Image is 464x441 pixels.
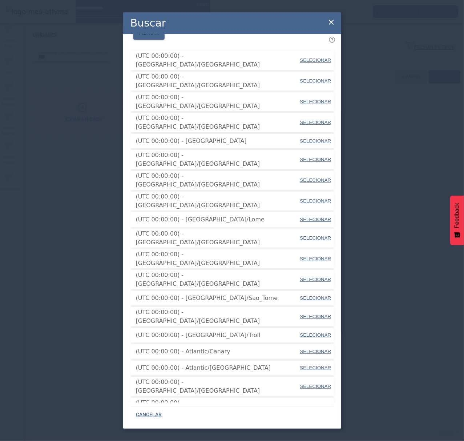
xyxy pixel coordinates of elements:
[299,252,332,265] button: SELECIONAR
[300,198,331,204] span: SELECIONAR
[300,235,331,241] span: SELECIONAR
[136,294,299,302] span: (UTC 00:00:00) - [GEOGRAPHIC_DATA]/Sao_Tome
[299,135,332,148] button: SELECIONAR
[299,329,332,342] button: SELECIONAR
[299,345,332,358] button: SELECIONAR
[450,196,464,245] button: Feedback - Mostrar pesquisa
[136,192,299,210] span: (UTC 00:00:00) - [GEOGRAPHIC_DATA]/[GEOGRAPHIC_DATA]
[299,310,332,323] button: SELECIONAR
[300,332,331,338] span: SELECIONAR
[299,232,332,245] button: SELECIONAR
[454,203,460,228] span: Feedback
[136,172,299,189] span: (UTC 00:00:00) - [GEOGRAPHIC_DATA]/[GEOGRAPHIC_DATA]
[136,347,299,356] span: (UTC 00:00:00) - Atlantic/Canary
[300,157,331,162] span: SELECIONAR
[136,229,299,247] span: (UTC 00:00:00) - [GEOGRAPHIC_DATA]/[GEOGRAPHIC_DATA]
[136,250,299,268] span: (UTC 00:00:00) - [GEOGRAPHIC_DATA]/[GEOGRAPHIC_DATA]
[136,93,299,111] span: (UTC 00:00:00) - [GEOGRAPHIC_DATA]/[GEOGRAPHIC_DATA]
[136,308,299,325] span: (UTC 00:00:00) - [GEOGRAPHIC_DATA]/[GEOGRAPHIC_DATA]
[300,138,331,144] span: SELECIONAR
[299,213,332,226] button: SELECIONAR
[130,408,168,421] button: CANCELAR
[136,72,299,90] span: (UTC 00:00:00) - [GEOGRAPHIC_DATA]/[GEOGRAPHIC_DATA]
[136,52,299,69] span: (UTC 00:00:00) - [GEOGRAPHIC_DATA]/[GEOGRAPHIC_DATA]
[136,271,299,288] span: (UTC 00:00:00) - [GEOGRAPHIC_DATA]/[GEOGRAPHIC_DATA]
[300,365,331,370] span: SELECIONAR
[130,15,166,31] h2: Buscar
[136,331,299,340] span: (UTC 00:00:00) - [GEOGRAPHIC_DATA]/Troll
[299,116,332,129] button: SELECIONAR
[299,153,332,166] button: SELECIONAR
[136,114,299,131] span: (UTC 00:00:00) - [GEOGRAPHIC_DATA]/[GEOGRAPHIC_DATA]
[136,398,299,416] span: (UTC 00:00:00) - [GEOGRAPHIC_DATA]/[GEOGRAPHIC_DATA]
[300,349,331,354] span: SELECIONAR
[300,256,331,261] span: SELECIONAR
[300,78,331,84] span: SELECIONAR
[300,217,331,222] span: SELECIONAR
[300,120,331,125] span: SELECIONAR
[133,27,165,40] button: FILTRAR
[136,137,299,145] span: (UTC 00:00:00) - [GEOGRAPHIC_DATA]
[299,95,332,108] button: SELECIONAR
[299,174,332,187] button: SELECIONAR
[136,411,162,418] span: CANCELAR
[299,380,332,393] button: SELECIONAR
[299,54,332,67] button: SELECIONAR
[300,295,331,301] span: SELECIONAR
[136,364,299,372] span: (UTC 00:00:00) - Atlantic/[GEOGRAPHIC_DATA]
[299,292,332,305] button: SELECIONAR
[300,314,331,319] span: SELECIONAR
[299,195,332,208] button: SELECIONAR
[300,57,331,63] span: SELECIONAR
[136,151,299,168] span: (UTC 00:00:00) - [GEOGRAPHIC_DATA]/[GEOGRAPHIC_DATA]
[300,277,331,282] span: SELECIONAR
[300,384,331,389] span: SELECIONAR
[300,99,331,104] span: SELECIONAR
[299,361,332,374] button: SELECIONAR
[300,177,331,183] span: SELECIONAR
[136,215,299,224] span: (UTC 00:00:00) - [GEOGRAPHIC_DATA]/Lome
[299,75,332,88] button: SELECIONAR
[136,378,299,395] span: (UTC 00:00:00) - [GEOGRAPHIC_DATA]/[GEOGRAPHIC_DATA]
[299,401,332,414] button: SELECIONAR
[299,273,332,286] button: SELECIONAR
